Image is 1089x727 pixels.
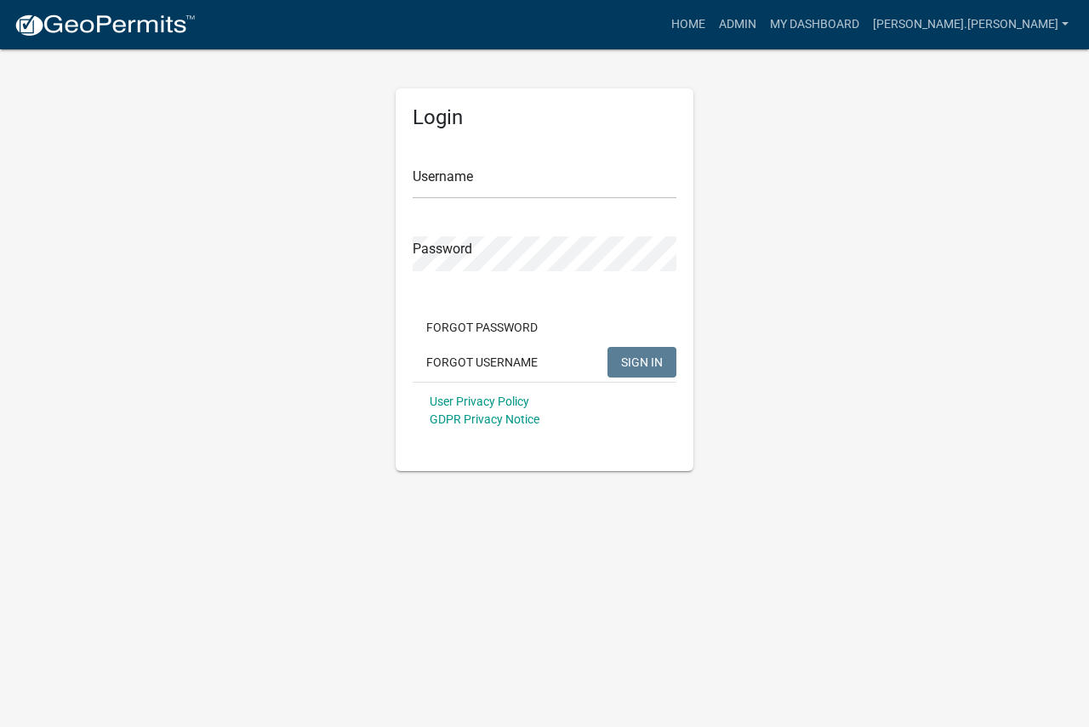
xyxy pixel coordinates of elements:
[430,395,529,408] a: User Privacy Policy
[413,347,551,378] button: Forgot Username
[712,9,763,41] a: Admin
[413,312,551,343] button: Forgot Password
[413,105,676,130] h5: Login
[430,412,539,426] a: GDPR Privacy Notice
[866,9,1075,41] a: [PERSON_NAME].[PERSON_NAME]
[607,347,676,378] button: SIGN IN
[664,9,712,41] a: Home
[621,355,663,368] span: SIGN IN
[763,9,866,41] a: My Dashboard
